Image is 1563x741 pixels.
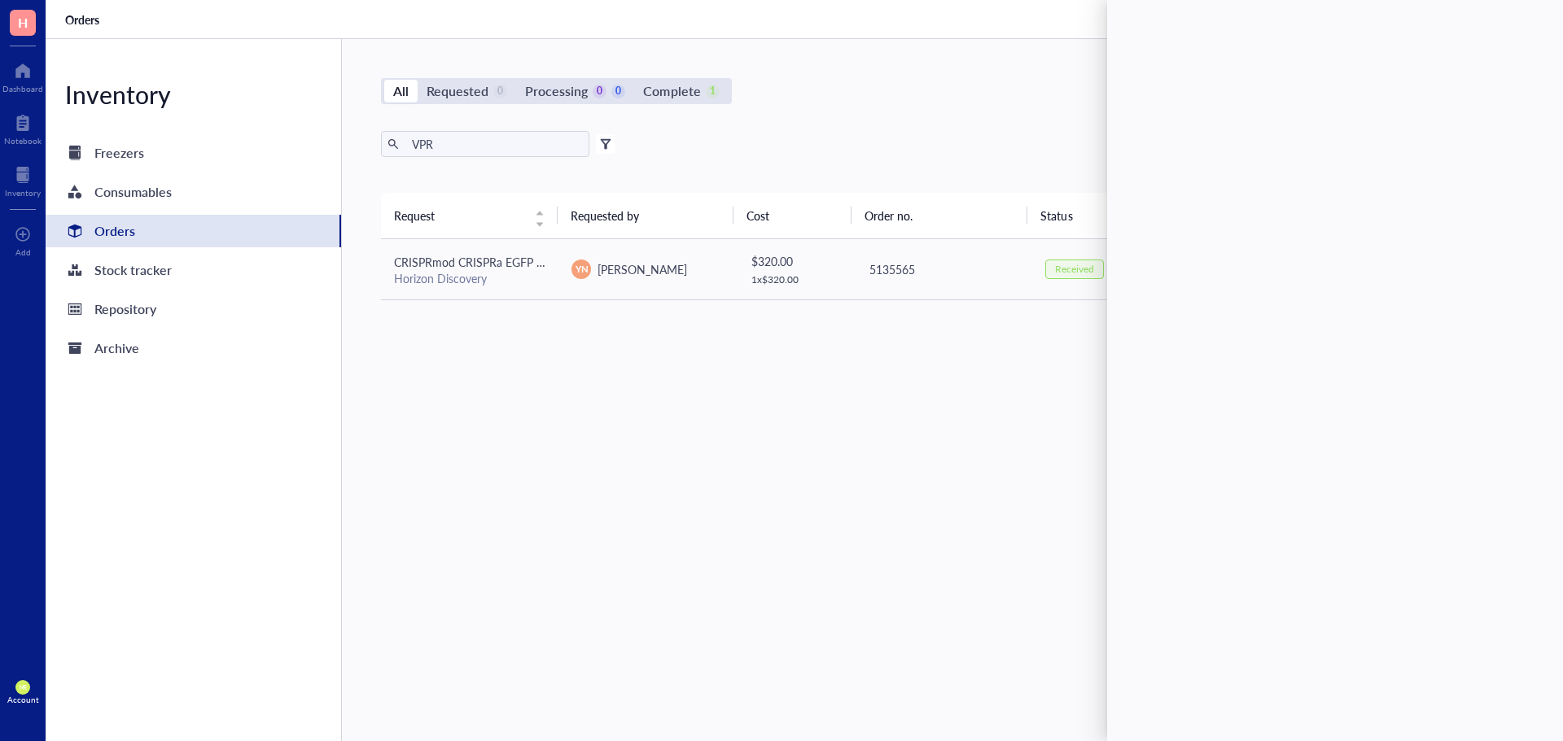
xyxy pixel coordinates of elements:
[18,12,28,33] span: H
[4,136,42,146] div: Notebook
[46,254,341,286] a: Stock tracker
[525,80,588,102] div: Processing
[394,254,664,270] span: CRISPRmod CRISPRa EGFP dCas9-VPR mRNA, 20 µg
[1027,193,1145,238] th: Status
[2,84,43,94] div: Dashboard
[46,215,341,247] a: Orders
[5,188,41,198] div: Inventory
[381,193,558,238] th: Request
[869,260,1019,278] div: 5135565
[1055,263,1094,276] div: Received
[593,85,606,98] div: 0
[7,695,39,704] div: Account
[94,259,172,281] div: Stock tracker
[852,193,1028,238] th: Order no.
[427,80,488,102] div: Requested
[94,337,139,360] div: Archive
[393,80,409,102] div: All
[558,193,734,238] th: Requested by
[575,262,588,276] span: YN
[46,78,341,111] div: Inventory
[751,273,843,286] div: 1 x $ 320.00
[94,220,135,242] div: Orders
[706,85,720,98] div: 1
[65,12,103,27] a: Orders
[2,58,43,94] a: Dashboard
[643,80,700,102] div: Complete
[733,193,851,238] th: Cost
[94,142,144,164] div: Freezers
[394,207,525,224] span: Request
[394,271,545,286] div: Horizon Discovery
[15,247,31,257] div: Add
[46,332,341,364] a: Archive
[611,85,625,98] div: 0
[855,239,1032,300] td: 5135565
[94,298,156,320] div: Repository
[405,132,583,156] input: Find orders in table
[598,261,687,277] span: [PERSON_NAME]
[46,293,341,325] a: Repository
[493,85,507,98] div: 0
[381,78,732,104] div: segmented control
[751,252,843,270] div: $ 320.00
[19,684,26,691] span: MR
[4,110,42,146] a: Notebook
[5,162,41,198] a: Inventory
[46,137,341,169] a: Freezers
[94,181,172,203] div: Consumables
[46,176,341,208] a: Consumables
